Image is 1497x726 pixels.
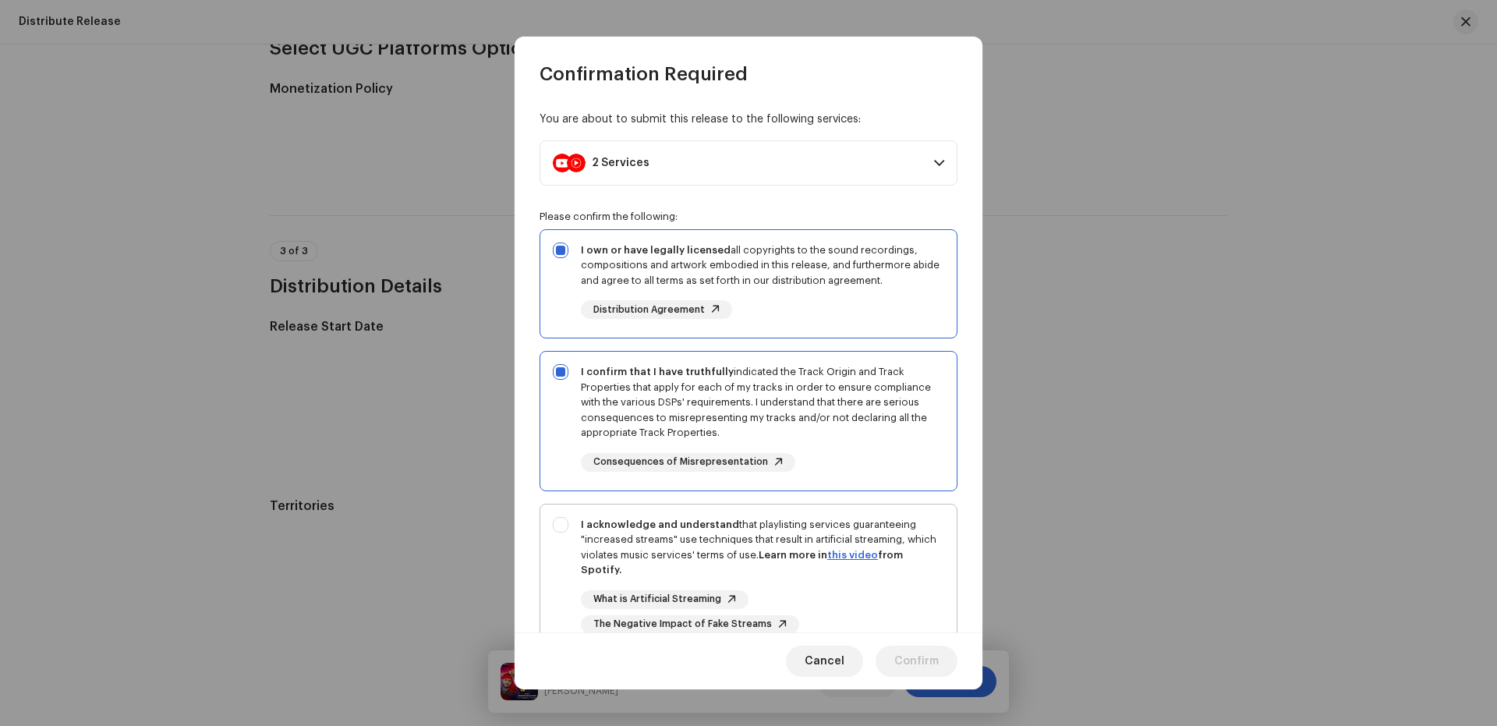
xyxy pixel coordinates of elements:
div: indicated the Track Origin and Track Properties that apply for each of my tracks in order to ensu... [581,364,944,441]
p-accordion-header: 2 Services [540,140,957,186]
strong: Learn more in from Spotify. [581,550,903,575]
p-togglebutton: I confirm that I have truthfullyindicated the Track Origin and Track Properties that apply for ea... [540,351,957,491]
span: Distribution Agreement [593,305,705,315]
strong: I own or have legally licensed [581,245,731,255]
span: Consequences of Misrepresentation [593,457,768,467]
span: Cancel [805,646,844,677]
div: 2 Services [592,157,649,169]
div: Please confirm the following: [540,211,957,223]
strong: I acknowledge and understand [581,519,739,529]
div: all copyrights to the sound recordings, compositions and artwork embodied in this release, and fu... [581,243,944,289]
span: The Negative Impact of Fake Streams [593,619,772,629]
button: Confirm [876,646,957,677]
strong: I confirm that I have truthfully [581,367,734,377]
div: You are about to submit this release to the following services: [540,112,957,128]
p-togglebutton: I own or have legally licensedall copyrights to the sound recordings, compositions and artwork em... [540,229,957,339]
span: Confirm [894,646,939,677]
a: this video [827,550,878,560]
p-togglebutton: I acknowledge and understandthat playlisting services guaranteeing "increased streams" use techni... [540,504,957,653]
div: that playlisting services guaranteeing "increased streams" use techniques that result in artifici... [581,517,944,578]
span: What is Artificial Streaming [593,594,721,604]
span: Confirmation Required [540,62,748,87]
button: Cancel [786,646,863,677]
